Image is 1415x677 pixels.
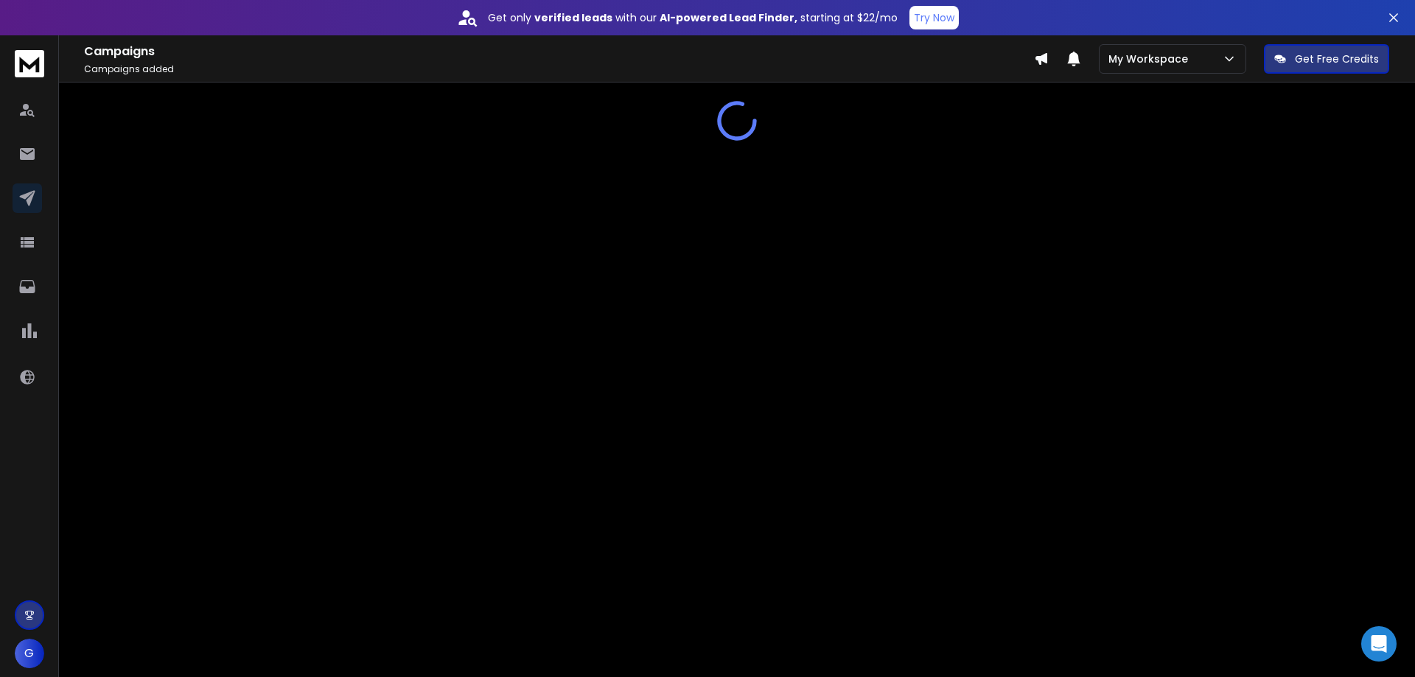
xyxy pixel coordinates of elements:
[534,10,612,25] strong: verified leads
[15,639,44,668] button: G
[914,10,954,25] p: Try Now
[1295,52,1379,66] p: Get Free Credits
[1361,626,1397,662] div: Open Intercom Messenger
[488,10,898,25] p: Get only with our starting at $22/mo
[84,63,1034,75] p: Campaigns added
[660,10,797,25] strong: AI-powered Lead Finder,
[909,6,959,29] button: Try Now
[15,50,44,77] img: logo
[1108,52,1194,66] p: My Workspace
[84,43,1034,60] h1: Campaigns
[1264,44,1389,74] button: Get Free Credits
